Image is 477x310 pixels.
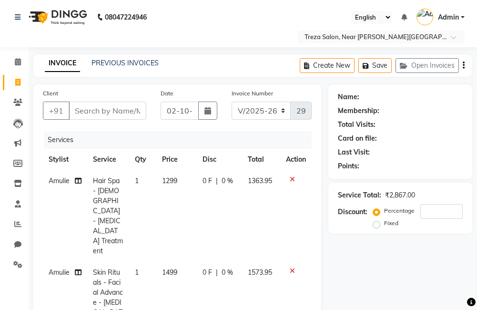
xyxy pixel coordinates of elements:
span: 0 % [222,176,233,186]
span: 0 % [222,268,233,278]
a: INVOICE [45,55,80,72]
th: Disc [197,149,243,170]
span: | [216,176,218,186]
div: Discount: [338,207,367,217]
button: Open Invoices [396,58,459,73]
span: | [216,268,218,278]
th: Action [280,149,312,170]
button: Create New [300,58,355,73]
div: Service Total: [338,190,381,200]
div: Card on file: [338,134,377,144]
span: 1363.95 [248,176,272,185]
div: Total Visits: [338,120,376,130]
span: 1499 [162,268,177,277]
label: Percentage [384,207,415,215]
label: Fixed [384,219,398,227]
div: ₹2,867.00 [385,190,415,200]
span: 1 [135,176,139,185]
div: Points: [338,161,359,171]
label: Client [43,89,58,98]
button: +91 [43,102,70,120]
div: Name: [338,92,359,102]
th: Stylist [43,149,87,170]
img: logo [24,4,90,31]
span: Hair Spa - [DEMOGRAPHIC_DATA] - [MEDICAL_DATA] Treatment [93,176,123,255]
div: Services [44,131,319,149]
th: Service [87,149,129,170]
img: Admin [416,9,433,25]
span: 0 F [203,176,212,186]
span: 0 F [203,268,212,278]
th: Price [156,149,196,170]
div: Membership: [338,106,379,116]
th: Qty [129,149,157,170]
label: Invoice Number [232,89,273,98]
span: 1 [135,268,139,277]
div: Last Visit: [338,147,370,157]
span: Amulie [49,268,70,277]
span: 1573.95 [248,268,272,277]
label: Date [161,89,173,98]
span: Amulie [49,176,70,185]
input: Search by Name/Mobile/Email/Code [69,102,146,120]
span: 1299 [162,176,177,185]
th: Total [242,149,280,170]
a: PREVIOUS INVOICES [91,59,159,67]
button: Save [358,58,392,73]
b: 08047224946 [105,4,147,31]
span: Admin [438,12,459,22]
